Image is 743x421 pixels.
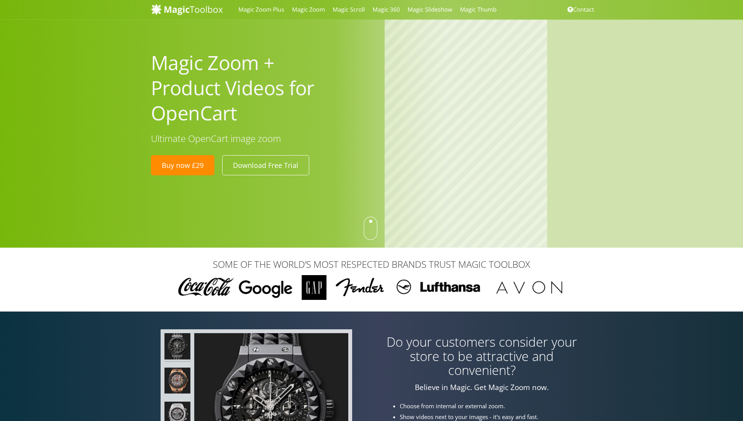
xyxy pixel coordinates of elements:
[400,402,593,411] li: Choose from internal or external zoom.
[151,50,328,126] h1: Magic Zoom + Product Videos for OpenCart
[151,155,214,175] a: Buy now £29
[151,133,328,144] h3: Ultimate OpenCart image zoom
[173,275,570,300] img: Magic Toolbox Customers
[151,3,223,15] img: MagicToolbox.com - Image tools for your website
[164,368,190,396] a: Big Bang Ferrari King Gold Carbon
[377,383,586,392] p: Believe in Magic. Get Magic Zoom now.
[222,155,309,175] a: Download Free Trial
[151,259,592,269] h3: SOME OF THE WORLD’S MOST RESPECTED BRANDS TRUST MAGIC TOOLBOX
[164,333,190,361] a: Big Bang Depeche Mode
[377,335,586,377] h3: Do your customers consider your store to be attractive and convenient?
